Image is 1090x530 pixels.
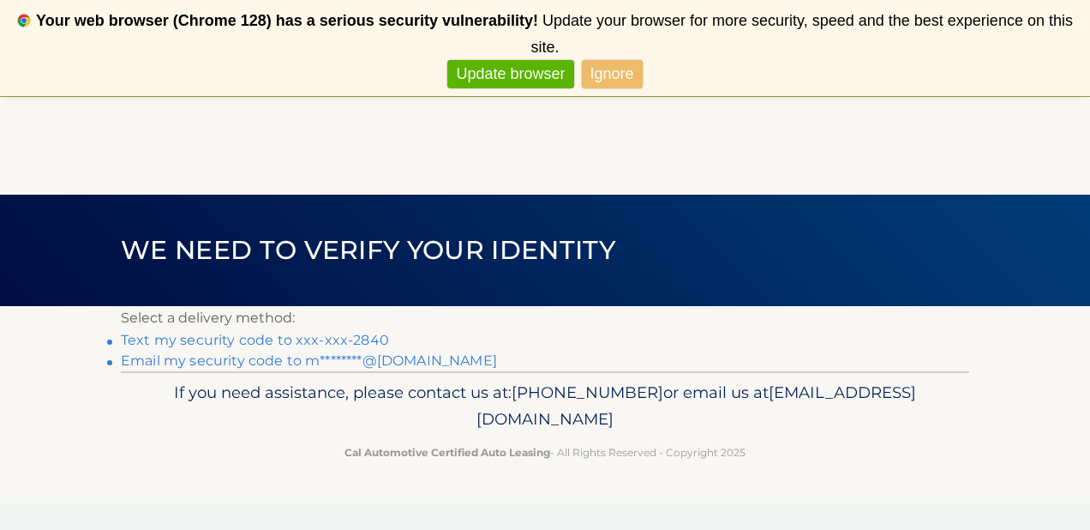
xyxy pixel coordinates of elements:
span: Update your browser for more security, speed and the best experience on this site. [530,12,1072,56]
a: Update browser [447,60,573,88]
a: Email my security code to m********@[DOMAIN_NAME] [121,352,497,369]
p: If you need assistance, please contact us at: or email us at [132,379,958,434]
a: Ignore [582,60,643,88]
b: Your web browser (Chrome 128) has a serious security vulnerability! [36,12,538,29]
span: [PHONE_NUMBER] [512,382,663,402]
span: We need to verify your identity [121,234,615,266]
strong: Cal Automotive Certified Auto Leasing [344,446,550,459]
a: Text my security code to xxx-xxx-2840 [121,332,389,348]
p: Select a delivery method: [121,306,969,330]
p: - All Rights Reserved - Copyright 2025 [132,443,958,461]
